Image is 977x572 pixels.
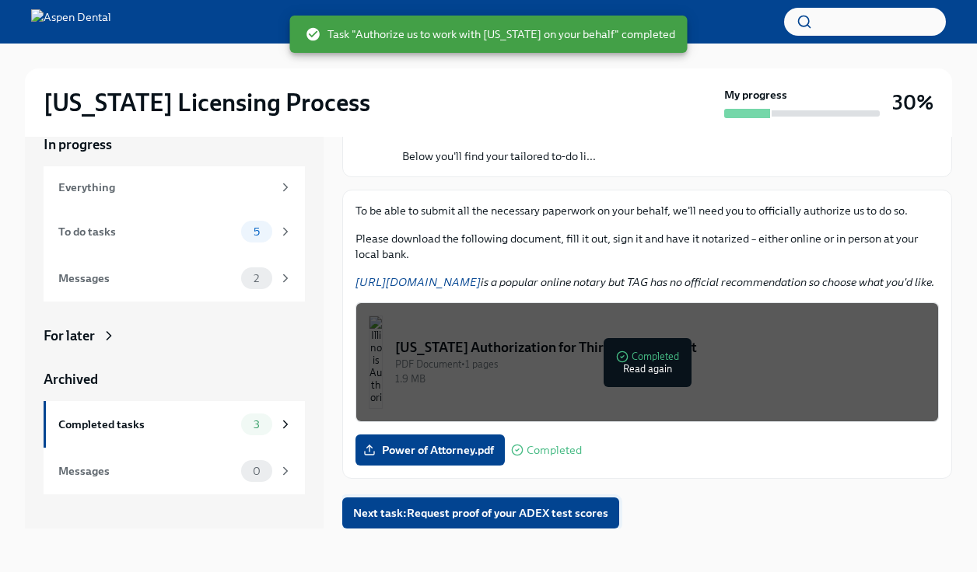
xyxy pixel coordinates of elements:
[366,442,494,458] span: Power of Attorney.pdf
[355,275,934,289] em: is a popular online notary but TAG has no official recommendation so choose what you'd like.
[58,416,235,433] div: Completed tasks
[58,223,235,240] div: To do tasks
[402,148,714,164] p: Below you'll find your tailored to-do li...
[44,326,95,345] div: For later
[355,231,939,262] p: Please download the following document, fill it out, sign it and have it notarized – either onlin...
[44,135,305,154] a: In progress
[724,87,787,103] strong: My progress
[244,226,269,238] span: 5
[58,462,235,480] div: Messages
[355,203,939,218] p: To be able to submit all the necessary paperwork on your behalf, we'll need you to officially aut...
[527,445,582,456] span: Completed
[355,275,481,289] a: [URL][DOMAIN_NAME]
[395,338,926,357] div: [US_STATE] Authorization for Third Party Contact
[31,9,111,34] img: Aspen Dental
[355,434,505,466] label: Power of Attorney.pdf
[58,270,235,287] div: Messages
[892,89,933,117] h3: 30%
[306,26,675,42] span: Task "Authorize us to work with [US_STATE] on your behalf" completed
[342,497,619,528] button: Next task:Request proof of your ADEX test scores
[243,466,270,477] span: 0
[44,208,305,255] a: To do tasks5
[44,401,305,448] a: Completed tasks3
[369,316,383,409] img: Illinois Authorization for Third Party Contact
[58,179,272,196] div: Everything
[44,255,305,302] a: Messages2
[244,273,268,284] span: 2
[355,302,939,422] button: [US_STATE] Authorization for Third Party ContactPDF Document•1 pages1.9 MBCompletedRead again
[44,326,305,345] a: For later
[44,448,305,494] a: Messages0
[244,419,269,431] span: 3
[353,505,608,521] span: Next task : Request proof of your ADEX test scores
[44,166,305,208] a: Everything
[395,371,926,386] div: 1.9 MB
[395,357,926,371] div: PDF Document • 1 pages
[44,87,370,118] h2: [US_STATE] Licensing Process
[44,370,305,389] a: Archived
